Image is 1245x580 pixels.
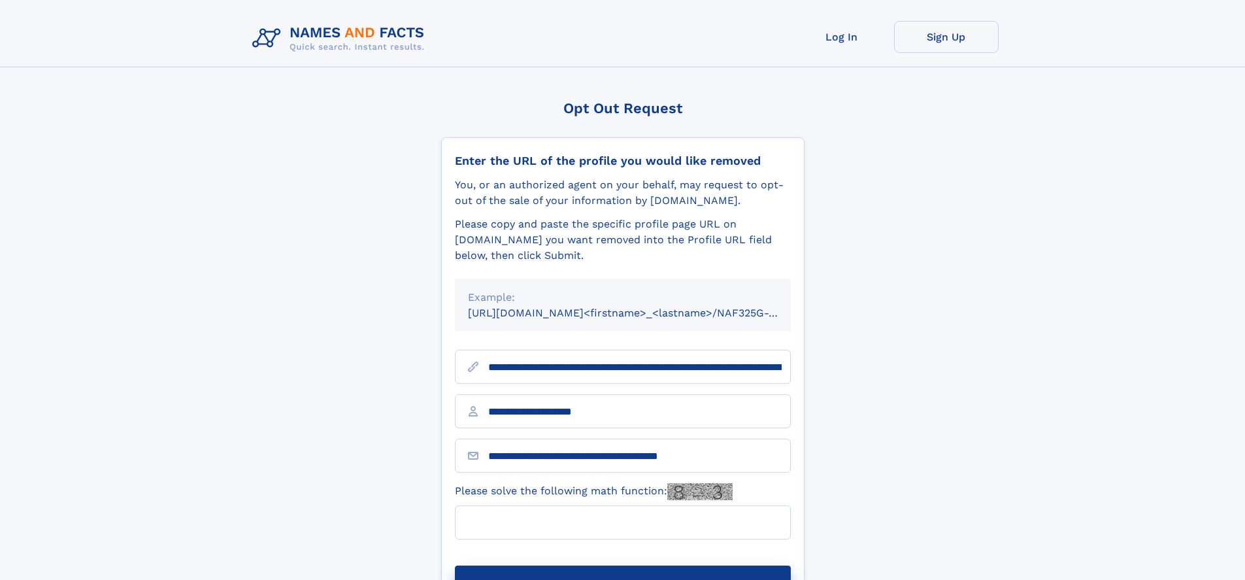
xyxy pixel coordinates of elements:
img: Logo Names and Facts [247,21,435,56]
label: Please solve the following math function: [455,483,733,500]
small: [URL][DOMAIN_NAME]<firstname>_<lastname>/NAF325G-xxxxxxxx [468,307,816,319]
div: Please copy and paste the specific profile page URL on [DOMAIN_NAME] you want removed into the Pr... [455,216,791,264]
div: Enter the URL of the profile you would like removed [455,154,791,168]
div: You, or an authorized agent on your behalf, may request to opt-out of the sale of your informatio... [455,177,791,209]
div: Example: [468,290,778,305]
div: Opt Out Request [441,100,805,116]
a: Log In [789,21,894,53]
a: Sign Up [894,21,999,53]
